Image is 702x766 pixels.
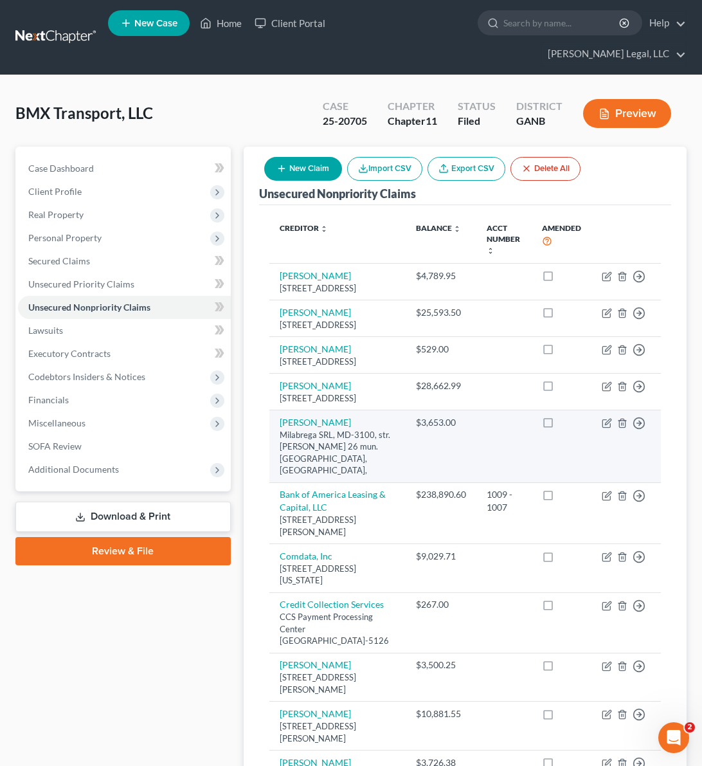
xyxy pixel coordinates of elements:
[416,550,466,563] div: $9,029.71
[264,157,342,181] button: New Claim
[18,296,231,319] a: Unsecured Nonpriority Claims
[280,392,396,405] div: [STREET_ADDRESS]
[28,464,119,475] span: Additional Documents
[280,429,396,477] div: Milabrega SRL, MD-3100, str. [PERSON_NAME] 26 mun. [GEOGRAPHIC_DATA], [GEOGRAPHIC_DATA],
[487,247,494,255] i: unfold_more
[28,441,82,451] span: SOFA Review
[416,343,466,356] div: $529.00
[428,157,505,181] a: Export CSV
[280,720,396,744] div: [STREET_ADDRESS][PERSON_NAME]
[28,163,94,174] span: Case Dashboard
[458,114,496,129] div: Filed
[280,659,351,670] a: [PERSON_NAME]
[416,223,461,233] a: Balance unfold_more
[15,104,153,122] span: BMX Transport, LLC
[280,307,351,318] a: [PERSON_NAME]
[280,343,351,354] a: [PERSON_NAME]
[323,114,367,129] div: 25-20705
[487,488,521,514] div: 1009 - 1007
[510,157,580,181] button: Delete All
[18,435,231,458] a: SOFA Review
[280,356,396,368] div: [STREET_ADDRESS]
[323,99,367,114] div: Case
[541,42,686,66] a: [PERSON_NAME] Legal, LLC
[320,225,328,233] i: unfold_more
[388,99,437,114] div: Chapter
[280,611,396,647] div: CCS Payment Processing Center [GEOGRAPHIC_DATA]-5126
[15,537,231,565] a: Review & File
[18,319,231,342] a: Lawsuits
[28,209,84,220] span: Real Property
[28,325,63,336] span: Lawsuits
[643,12,686,35] a: Help
[416,269,466,282] div: $4,789.95
[28,232,102,243] span: Personal Property
[280,417,351,428] a: [PERSON_NAME]
[347,157,422,181] button: Import CSV
[416,488,466,501] div: $238,890.60
[280,563,396,587] div: [STREET_ADDRESS][US_STATE]
[194,12,248,35] a: Home
[280,223,328,233] a: Creditor unfold_more
[280,551,332,561] a: Comdata, Inc
[280,489,386,513] a: Bank of America Leasing & Capital, LLC
[259,186,416,201] div: Unsecured Nonpriority Claims
[18,273,231,296] a: Unsecured Priority Claims
[280,270,351,281] a: [PERSON_NAME]
[28,348,111,359] span: Executory Contracts
[516,99,562,114] div: District
[280,599,384,610] a: Credit Collection Services
[416,379,466,392] div: $28,662.99
[280,708,351,719] a: [PERSON_NAME]
[416,306,466,319] div: $25,593.50
[388,114,437,129] div: Chapter
[18,250,231,273] a: Secured Claims
[15,502,231,532] a: Download & Print
[280,319,396,331] div: [STREET_ADDRESS]
[583,99,671,128] button: Preview
[248,12,332,35] a: Client Portal
[28,186,82,197] span: Client Profile
[280,671,396,695] div: [STREET_ADDRESS][PERSON_NAME]
[416,707,466,720] div: $10,881.55
[28,417,85,428] span: Miscellaneous
[487,223,520,255] a: Acct Number unfold_more
[503,11,621,35] input: Search by name...
[280,380,351,391] a: [PERSON_NAME]
[658,722,689,753] iframe: Intercom live chat
[416,659,466,671] div: $3,500.25
[134,19,177,28] span: New Case
[453,225,461,233] i: unfold_more
[28,255,90,266] span: Secured Claims
[28,278,134,289] span: Unsecured Priority Claims
[416,598,466,611] div: $267.00
[28,371,145,382] span: Codebtors Insiders & Notices
[280,282,396,295] div: [STREET_ADDRESS]
[18,157,231,180] a: Case Dashboard
[458,99,496,114] div: Status
[18,342,231,365] a: Executory Contracts
[532,215,591,264] th: Amended
[28,394,69,405] span: Financials
[28,302,150,313] span: Unsecured Nonpriority Claims
[280,514,396,538] div: [STREET_ADDRESS][PERSON_NAME]
[516,114,562,129] div: GANB
[416,416,466,429] div: $3,653.00
[426,114,437,127] span: 11
[685,722,695,733] span: 2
